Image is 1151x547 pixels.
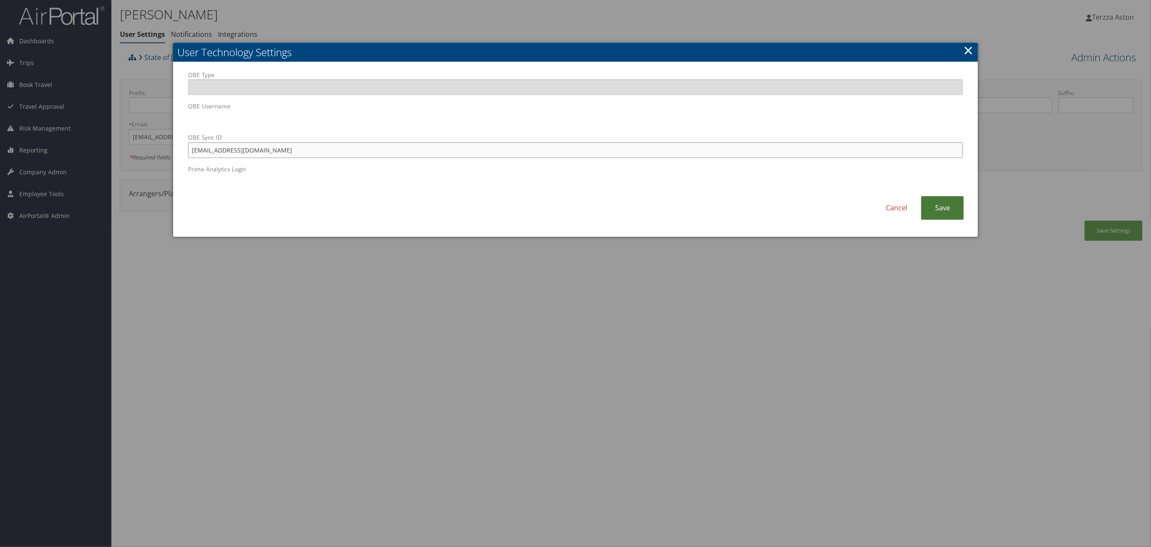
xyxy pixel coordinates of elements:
[921,196,964,220] a: Save
[963,42,973,59] a: Close
[188,79,963,95] input: OBE Type
[188,133,963,158] label: OBE Sync ID
[188,142,963,158] input: OBE Sync ID
[188,102,963,126] label: OBE Username
[173,43,978,62] h2: User Technology Settings
[188,71,963,95] label: OBE Type
[872,196,921,220] a: Cancel
[188,165,963,189] label: Prime Analytics Login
